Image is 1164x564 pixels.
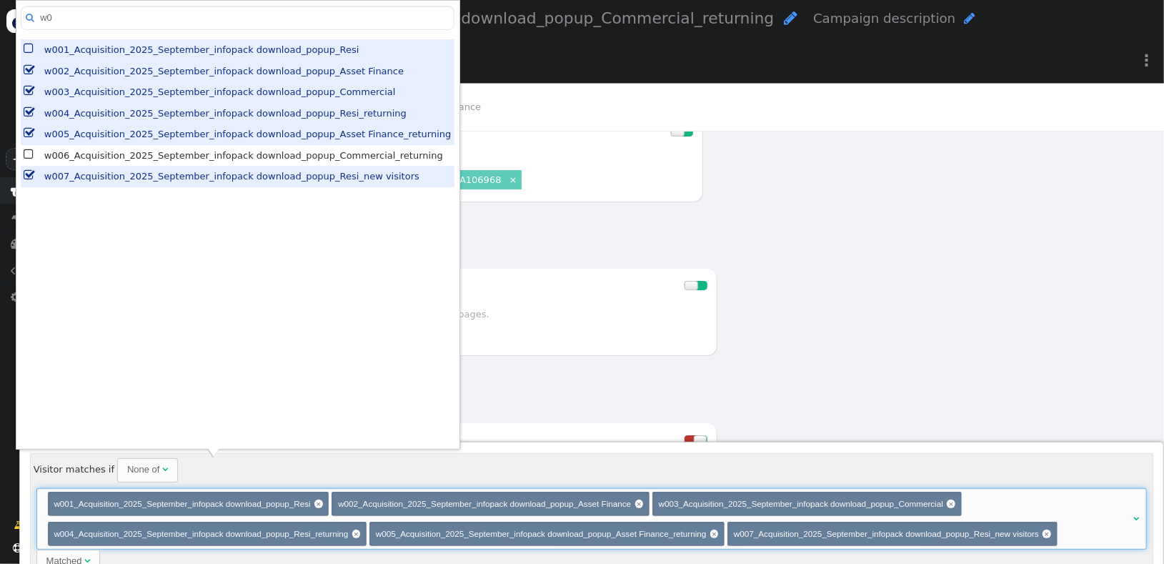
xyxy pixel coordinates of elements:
span:  [12,210,24,224]
img: logo-icon.svg [6,9,30,33]
span: w007_Acquisition_2025_September_infopack download_popup_Resi_new visitors [734,529,1039,538]
span:  [26,11,34,25]
span:  [14,543,23,553]
a: ⋮ [1130,39,1164,81]
a:  [4,513,31,538]
span:  [14,518,22,533]
div: × [314,500,323,508]
td: w001_Acquisition_2025_September_infopack download_popup_Resi [41,39,455,61]
a: × [507,173,519,185]
div: × [352,530,361,538]
span:  [24,104,36,122]
span:  [784,10,797,26]
td: w005_Acquisition_2025_September_infopack download_popup_Asset Finance_returning [41,124,455,145]
td: w003_Acquisition_2025_September_infopack download_popup_Commercial [41,81,455,103]
a: + [6,148,30,170]
div: None of [127,462,160,477]
td: w007_Acquisition_2025_September_infopack download_popup_Resi_new visitors [41,166,455,187]
span:  [24,167,36,184]
span:  [11,237,25,250]
span: Campaign description [813,11,955,26]
div: × [635,500,644,508]
span: w001_Acquisition_2025_September_infopack download_popup_Resi [54,499,310,508]
span: w005_Acquisition_2025_September_infopack download_popup_Asset Finance_returning [376,529,707,538]
span:  [24,124,36,142]
span:  [1133,514,1139,523]
div: × [1043,530,1051,538]
span:  [24,82,36,100]
span: w003_Acquisition_2025_September_infopack download_popup_Commercial [659,499,943,508]
span:  [11,264,25,277]
td: w006_Acquisition_2025_September_infopack download_popup_Commercial_returning [41,145,455,167]
span:  [11,290,25,304]
span:  [11,184,25,197]
td: w004_Acquisition_2025_September_infopack download_popup_Resi_returning [41,103,455,124]
td: w002_Acquisition_2025_September_infopack download_popup_Asset Finance [41,61,455,82]
div: × [710,530,719,538]
span:  [24,146,36,164]
span: w004_Acquisition_2025_September_infopack download_popup_Resi_returning [54,529,348,538]
span:  [162,465,168,474]
span:  [24,40,36,58]
span:  [964,11,975,25]
span: w002_Acquisition_2025_September_infopack download_popup_Asset Finance [338,499,631,508]
span:  [24,61,36,79]
input: Find [21,6,454,31]
div: × [947,500,955,508]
